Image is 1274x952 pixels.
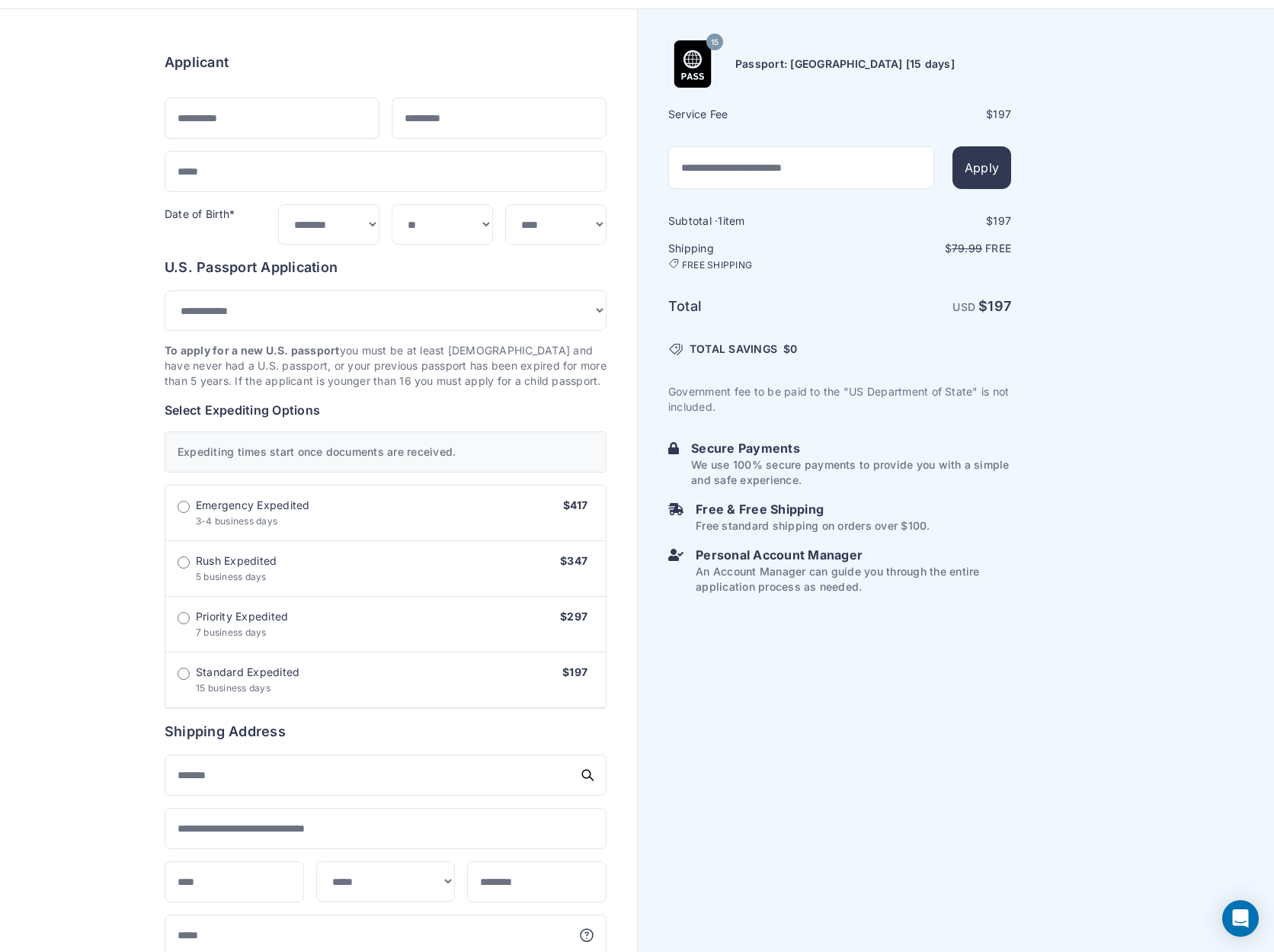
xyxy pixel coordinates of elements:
p: An Account Manager can guide you through the entire application process as needed. [696,564,1011,595]
svg: More information [579,928,594,943]
label: Date of Birth* [165,207,235,220]
h6: Select Expediting Options [165,401,607,419]
h6: Service Fee [668,107,838,122]
span: $197 [562,665,587,678]
span: 197 [988,298,1011,314]
h6: U.S. Passport Application [165,257,607,278]
span: FREE SHIPPING [682,259,752,271]
p: Free standard shipping on orders over $100. [696,518,930,534]
h6: Shipping Address [165,721,607,742]
span: 3-4 business days [196,515,277,527]
span: Standard Expedited [196,665,299,680]
span: 1 [718,214,722,227]
span: $297 [560,610,587,623]
strong: $ [978,298,1011,314]
h6: Total [668,296,838,317]
span: 0 [790,342,797,355]
span: $ [783,341,798,357]
div: Expediting times start once documents are received. [165,431,607,473]
div: Open Intercom Messenger [1222,900,1259,937]
h6: Shipping [668,241,838,271]
h6: Secure Payments [691,439,1011,457]
span: 7 business days [196,627,267,638]
img: Product Name [669,40,716,88]
h6: Subtotal · item [668,213,838,229]
p: Government fee to be paid to the "US Department of State" is not included. [668,384,1011,415]
span: $417 [563,498,587,511]
span: 197 [993,214,1011,227]
span: 197 [993,107,1011,120]
div: $ [841,107,1011,122]
h6: Applicant [165,52,229,73]
span: Emergency Expedited [196,498,310,513]
span: USD [952,300,975,313]
span: $347 [560,554,587,567]
div: $ [841,213,1011,229]
strong: To apply for a new U.S. passport [165,344,340,357]
p: you must be at least [DEMOGRAPHIC_DATA] and have never had a U.S. passport, or your previous pass... [165,343,607,389]
span: 15 [711,33,719,53]
span: TOTAL SAVINGS [690,341,777,357]
h6: Passport: [GEOGRAPHIC_DATA] [15 days] [735,56,955,72]
span: 79.99 [952,242,982,255]
h6: Free & Free Shipping [696,500,930,518]
p: $ [841,241,1011,256]
p: We use 100% secure payments to provide you with a simple and safe experience. [691,457,1011,488]
span: Free [985,242,1011,255]
button: Apply [952,146,1011,189]
span: 15 business days [196,682,270,694]
span: Priority Expedited [196,609,288,624]
span: 5 business days [196,571,267,582]
span: Rush Expedited [196,553,277,569]
h6: Personal Account Manager [696,546,1011,564]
